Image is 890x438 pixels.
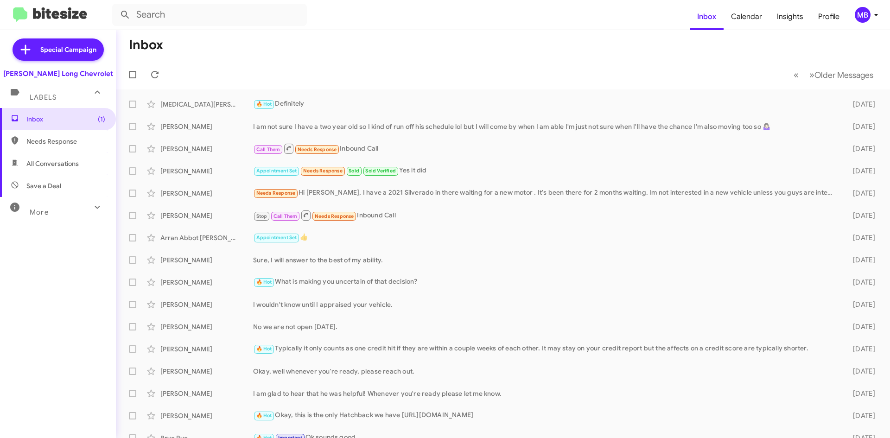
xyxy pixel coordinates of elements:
[253,389,838,398] div: I am glad to hear that he was helpful! Whenever you're ready please let me know.
[160,233,253,242] div: Arran Abbot [PERSON_NAME]
[838,189,883,198] div: [DATE]
[253,122,838,131] div: I am not sure I have a two year old so I kind of run off his schedule lol but I will come by when...
[160,367,253,376] div: [PERSON_NAME]
[253,99,838,109] div: Definitely
[253,277,838,287] div: What is making you uncertain of that decision?
[160,300,253,309] div: [PERSON_NAME]
[256,346,272,352] span: 🔥 Hot
[112,4,307,26] input: Search
[769,3,811,30] a: Insights
[838,144,883,153] div: [DATE]
[160,389,253,398] div: [PERSON_NAME]
[256,413,272,419] span: 🔥 Hot
[160,100,253,109] div: [MEDICAL_DATA][PERSON_NAME]
[160,189,253,198] div: [PERSON_NAME]
[838,322,883,331] div: [DATE]
[253,255,838,265] div: Sure, I will answer to the best of my ability.
[26,137,105,146] span: Needs Response
[724,3,769,30] a: Calendar
[838,122,883,131] div: [DATE]
[160,322,253,331] div: [PERSON_NAME]
[3,69,113,78] div: [PERSON_NAME] Long Chevrolet
[847,7,880,23] button: MB
[298,146,337,152] span: Needs Response
[253,143,838,154] div: Inbound Call
[804,65,879,84] button: Next
[98,114,105,124] span: (1)
[838,255,883,265] div: [DATE]
[788,65,879,84] nav: Page navigation example
[256,279,272,285] span: 🔥 Hot
[30,208,49,216] span: More
[253,410,838,421] div: Okay, this is the only Hatchback we have [URL][DOMAIN_NAME]
[26,159,79,168] span: All Conversations
[253,343,838,354] div: Typically it only counts as one credit hit if they are within a couple weeks of each other. It ma...
[811,3,847,30] a: Profile
[256,101,272,107] span: 🔥 Hot
[256,146,280,152] span: Call Them
[838,211,883,220] div: [DATE]
[160,255,253,265] div: [PERSON_NAME]
[30,93,57,102] span: Labels
[838,344,883,354] div: [DATE]
[838,411,883,420] div: [DATE]
[160,278,253,287] div: [PERSON_NAME]
[809,69,814,81] span: »
[26,114,105,124] span: Inbox
[160,411,253,420] div: [PERSON_NAME]
[303,168,343,174] span: Needs Response
[365,168,396,174] span: Sold Verified
[253,232,838,243] div: 👍
[160,166,253,176] div: [PERSON_NAME]
[814,70,873,80] span: Older Messages
[690,3,724,30] a: Inbox
[349,168,359,174] span: Sold
[253,165,838,176] div: Yes it did
[838,389,883,398] div: [DATE]
[160,211,253,220] div: [PERSON_NAME]
[160,344,253,354] div: [PERSON_NAME]
[256,235,297,241] span: Appointment Set
[253,188,838,198] div: Hi [PERSON_NAME], I have a 2021 Silverado in there waiting for a new motor . It's been there for ...
[256,190,296,196] span: Needs Response
[838,100,883,109] div: [DATE]
[253,300,838,309] div: I wouldn't know until I appraised your vehicle.
[256,168,297,174] span: Appointment Set
[838,300,883,309] div: [DATE]
[253,367,838,376] div: Okay, well whenever you're ready, please reach out.
[838,166,883,176] div: [DATE]
[315,213,354,219] span: Needs Response
[253,322,838,331] div: No we are not open [DATE].
[256,213,267,219] span: Stop
[838,278,883,287] div: [DATE]
[13,38,104,61] a: Special Campaign
[794,69,799,81] span: «
[160,122,253,131] div: [PERSON_NAME]
[160,144,253,153] div: [PERSON_NAME]
[273,213,298,219] span: Call Them
[855,7,871,23] div: MB
[788,65,804,84] button: Previous
[129,38,163,52] h1: Inbox
[838,367,883,376] div: [DATE]
[838,233,883,242] div: [DATE]
[40,45,96,54] span: Special Campaign
[26,181,61,190] span: Save a Deal
[253,209,838,221] div: Inbound Call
